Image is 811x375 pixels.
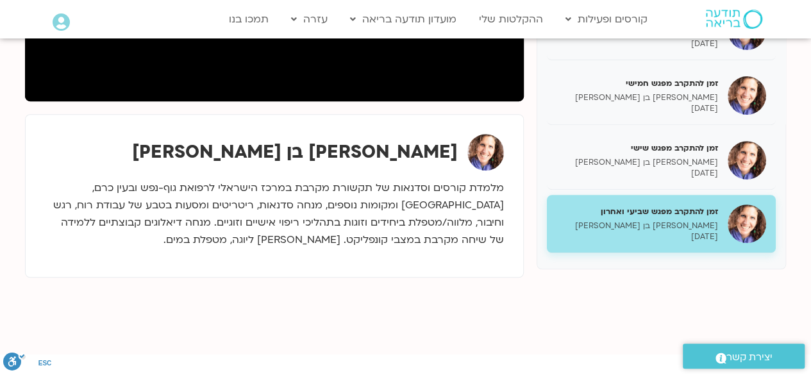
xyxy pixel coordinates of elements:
span: יצירת קשר [726,349,773,366]
h5: זמן להתקרב מפגש שביעי ואחרון [556,206,718,217]
img: זמן להתקרב מפגש שישי [728,141,766,179]
img: שאנייה כהן בן חיים [467,134,504,171]
a: תמכו בנו [222,7,275,31]
a: קורסים ופעילות [559,7,654,31]
p: מלמדת קורסים וסדנאות של תקשורת מקרבת במרכז הישראלי לרפואת גוף-נפש ובעין כרם, [GEOGRAPHIC_DATA] ומ... [45,179,504,249]
h5: זמן להתקרב מפגש חמישי [556,78,718,89]
strong: [PERSON_NAME] בן [PERSON_NAME] [132,140,458,164]
p: [DATE] [556,103,718,114]
a: יצירת קשר [683,344,805,369]
a: ההקלטות שלי [472,7,549,31]
img: זמן להתקרב מפגש שביעי ואחרון [728,204,766,243]
a: עזרה [285,7,334,31]
img: זמן להתקרב מפגש חמישי [728,76,766,115]
p: [PERSON_NAME] בן [PERSON_NAME] [556,157,718,168]
p: [PERSON_NAME] בן [PERSON_NAME] [556,221,718,231]
p: [DATE] [556,38,718,49]
img: תודעה בריאה [706,10,762,29]
p: [DATE] [556,168,718,179]
a: מועדון תודעה בריאה [344,7,463,31]
p: [PERSON_NAME] בן [PERSON_NAME] [556,92,718,103]
h5: זמן להתקרב מפגש שישי [556,142,718,154]
p: [DATE] [556,231,718,242]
